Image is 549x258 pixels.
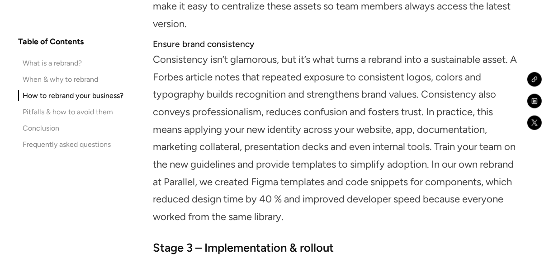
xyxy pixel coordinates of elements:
[23,74,98,85] div: When & why to rebrand
[18,90,123,101] a: How to rebrand your business?
[23,139,111,150] div: Frequently asked questions
[18,74,123,85] a: When & why to rebrand
[153,51,521,225] p: Consistency isn’t glamorous, but it’s what turns a rebrand into a sustainable asset. A Forbes art...
[23,58,82,69] div: What is a rebrand?
[18,123,123,134] a: Conclusion
[18,107,123,117] a: Pitfalls & how to avoid them
[18,139,123,150] a: Frequently asked questions
[23,107,113,117] div: Pitfalls & how to avoid them
[153,240,521,256] h3: Stage 3 – Implementation & rollout
[18,58,123,69] a: What is a rebrand?
[153,38,521,51] h4: Ensure brand consistency
[23,123,59,134] div: Conclusion
[18,36,84,47] h4: Table of Contents
[23,90,123,101] div: How to rebrand your business?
